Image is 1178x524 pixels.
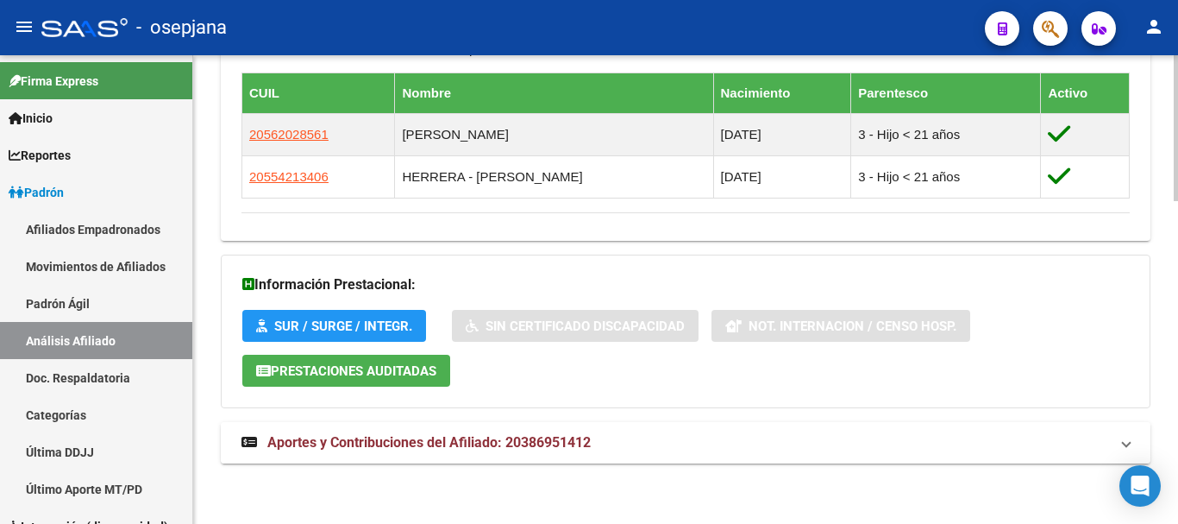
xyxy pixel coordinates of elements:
[221,422,1150,464] mat-expansion-panel-header: Aportes y Contribuciones del Afiliado: 20386951412
[267,434,591,451] span: Aportes y Contribuciones del Afiliado: 20386951412
[249,127,329,142] span: 20562028561
[136,9,227,47] span: - osepjana
[713,155,851,198] td: [DATE]
[274,319,412,334] span: SUR / SURGE / INTEGR.
[1144,16,1164,37] mat-icon: person
[271,363,436,379] span: Prestaciones Auditadas
[486,319,685,334] span: Sin Certificado Discapacidad
[851,73,1041,113] th: Parentesco
[1119,465,1161,507] div: Open Intercom Messenger
[711,310,970,342] button: Not. Internacion / Censo Hosp.
[242,310,426,342] button: SUR / SURGE / INTEGR.
[14,16,34,37] mat-icon: menu
[249,169,329,184] span: 20554213406
[851,155,1041,198] td: 3 - Hijo < 21 años
[9,146,71,165] span: Reportes
[241,41,404,57] strong: Situacion de Revista Titular:
[395,155,713,198] td: HERRERA - [PERSON_NAME]
[242,273,1129,297] h3: Información Prestacional:
[9,72,98,91] span: Firma Express
[713,73,851,113] th: Nacimiento
[242,73,395,113] th: CUIL
[395,73,713,113] th: Nombre
[749,319,956,334] span: Not. Internacion / Censo Hosp.
[395,113,713,155] td: [PERSON_NAME]
[9,109,53,128] span: Inicio
[241,41,494,57] span: 13 - Desempleo
[9,183,64,202] span: Padrón
[1041,73,1130,113] th: Activo
[452,310,699,342] button: Sin Certificado Discapacidad
[242,355,450,387] button: Prestaciones Auditadas
[851,113,1041,155] td: 3 - Hijo < 21 años
[713,113,851,155] td: [DATE]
